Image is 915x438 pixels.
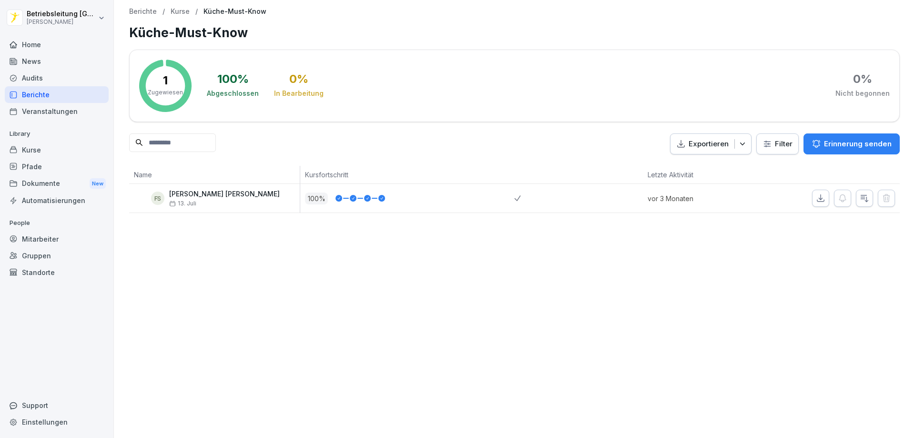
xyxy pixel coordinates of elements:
div: Filter [762,139,793,149]
p: / [163,8,165,16]
div: Abgeschlossen [207,89,259,98]
p: [PERSON_NAME] [PERSON_NAME] [169,190,280,198]
p: Kursfortschritt [305,170,509,180]
div: Dokumente [5,175,109,193]
p: Name [134,170,295,180]
a: Mitarbeiter [5,231,109,247]
p: Exportieren [689,139,729,150]
div: Support [5,397,109,414]
a: Automatisierungen [5,192,109,209]
div: New [90,178,106,189]
p: Küche-Must-Know [203,8,266,16]
a: Home [5,36,109,53]
div: 0 % [853,73,872,85]
p: Erinnerung senden [824,139,892,149]
a: DokumenteNew [5,175,109,193]
p: People [5,215,109,231]
p: 1 [163,75,168,86]
a: Berichte [129,8,157,16]
a: Standorte [5,264,109,281]
a: Kurse [5,142,109,158]
a: Veranstaltungen [5,103,109,120]
a: News [5,53,109,70]
button: Filter [757,134,798,154]
p: vor 3 Monaten [648,194,750,204]
span: 13. Juli [169,200,196,207]
p: Betriebsleitung [GEOGRAPHIC_DATA] [27,10,96,18]
p: Letzte Aktivität [648,170,745,180]
div: In Bearbeitung [274,89,324,98]
a: Pfade [5,158,109,175]
div: 0 % [289,73,308,85]
a: Gruppen [5,247,109,264]
div: FS [151,192,164,205]
div: Nicht begonnen [835,89,890,98]
a: Einstellungen [5,414,109,430]
p: Library [5,126,109,142]
p: Zugewiesen [148,88,183,97]
a: Berichte [5,86,109,103]
p: [PERSON_NAME] [27,19,96,25]
a: Kurse [171,8,190,16]
p: 100 % [305,193,328,204]
a: Audits [5,70,109,86]
div: 100 % [217,73,249,85]
p: / [195,8,198,16]
button: Exportieren [670,133,752,155]
button: Erinnerung senden [803,133,900,154]
h1: Küche-Must-Know [129,23,900,42]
